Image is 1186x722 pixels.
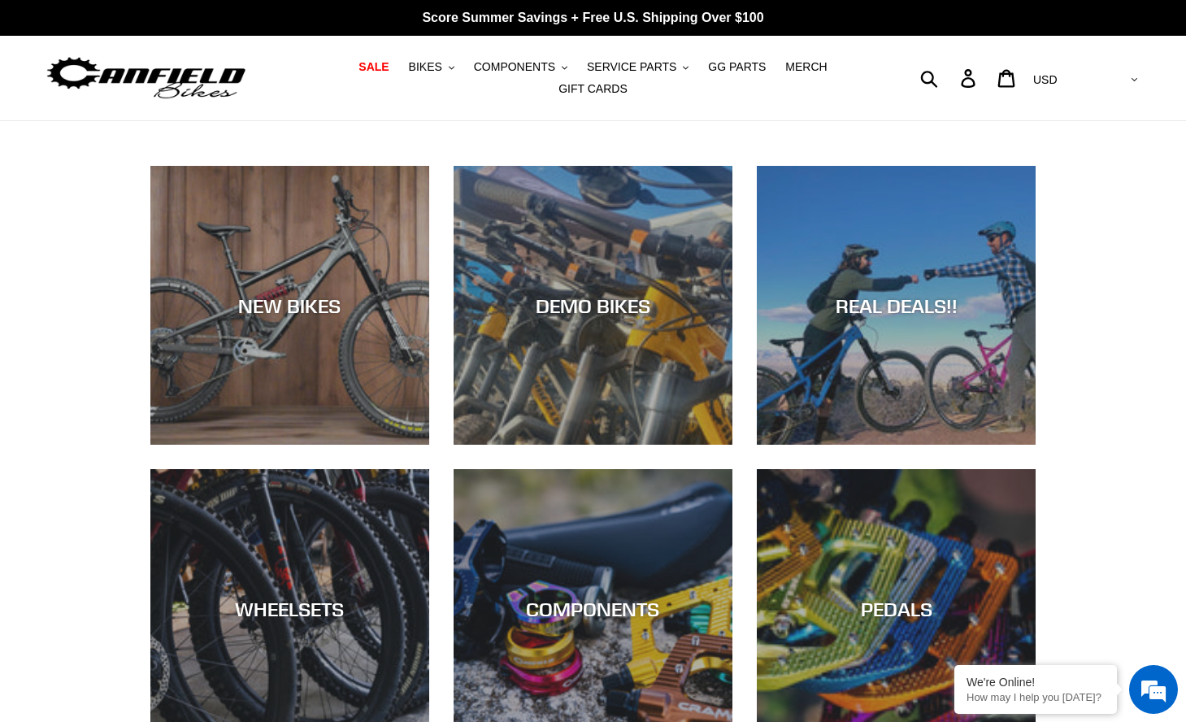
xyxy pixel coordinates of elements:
[929,60,971,96] input: Search
[150,166,429,445] a: NEW BIKES
[350,56,397,78] a: SALE
[587,60,676,74] span: SERVICE PARTS
[708,60,766,74] span: GG PARTS
[454,598,732,621] div: COMPONENTS
[777,56,835,78] a: MERCH
[409,60,442,74] span: BIKES
[466,56,576,78] button: COMPONENTS
[358,60,389,74] span: SALE
[558,82,628,96] span: GIFT CARDS
[757,294,1036,317] div: REAL DEALS!!
[757,166,1036,445] a: REAL DEALS!!
[474,60,555,74] span: COMPONENTS
[785,60,827,74] span: MERCH
[401,56,463,78] button: BIKES
[454,166,732,445] a: DEMO BIKES
[45,53,248,104] img: Canfield Bikes
[454,294,732,317] div: DEMO BIKES
[967,691,1105,703] p: How may I help you today?
[550,78,636,100] a: GIFT CARDS
[700,56,774,78] a: GG PARTS
[967,676,1105,689] div: We're Online!
[150,598,429,621] div: WHEELSETS
[150,294,429,317] div: NEW BIKES
[579,56,697,78] button: SERVICE PARTS
[757,598,1036,621] div: PEDALS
